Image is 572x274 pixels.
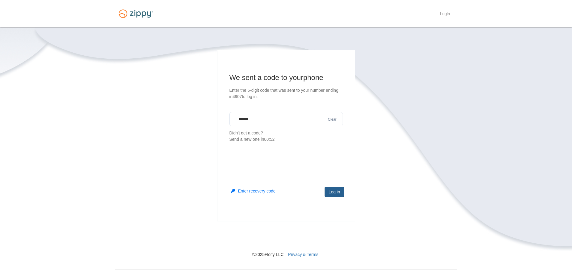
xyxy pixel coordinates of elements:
[288,252,318,257] a: Privacy & Terms
[229,136,343,143] div: Send a new one in 00:52
[229,130,343,143] p: Didn't get a code?
[326,117,338,122] button: Clear
[325,187,344,197] button: Log in
[115,221,457,257] nav: © 2025 Floify LLC
[440,11,450,17] a: Login
[115,7,156,21] img: Logo
[229,73,343,82] h1: We sent a code to your phone
[231,188,276,194] button: Enter recovery code
[229,87,343,100] p: Enter the 6-digit code that was sent to your number ending in 4907 to log in.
